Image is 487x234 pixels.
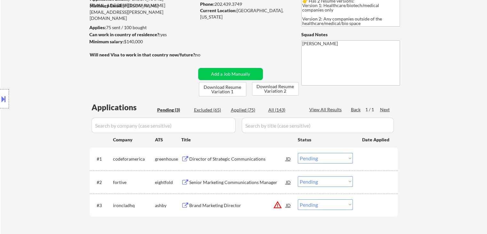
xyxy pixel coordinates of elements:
[157,107,189,113] div: Pending (3)
[200,7,291,20] div: [GEOGRAPHIC_DATA], [US_STATE]
[351,106,361,113] div: Back
[181,137,292,143] div: Title
[90,52,196,57] strong: Will need Visa to work in that country now/future?:
[89,38,196,45] div: $140,000
[268,107,300,113] div: All (143)
[301,31,400,38] div: Squad Notes
[200,1,215,7] strong: Phone:
[200,8,237,13] strong: Current Location:
[309,106,344,113] div: View All Results
[362,137,390,143] div: Date Applied
[89,39,124,44] strong: Minimum salary:
[113,137,155,143] div: Company
[92,118,236,133] input: Search by company (case sensitive)
[298,134,353,145] div: Status
[273,200,282,209] button: warning_amber
[89,25,106,30] strong: Applies:
[200,1,291,7] div: 202.439.3749
[113,179,155,186] div: fortive
[365,106,380,113] div: 1 / 1
[97,202,108,209] div: #3
[380,106,390,113] div: Next
[113,156,155,162] div: codeforamerica
[195,52,214,58] div: no
[155,137,181,143] div: ATS
[90,3,196,21] div: [PERSON_NAME][EMAIL_ADDRESS][PERSON_NAME][DOMAIN_NAME]
[252,82,299,96] button: Download Resume Variation 2
[285,199,292,211] div: JD
[189,202,286,209] div: Brand Marketing Director
[285,176,292,188] div: JD
[242,118,394,133] input: Search by title (case sensitive)
[189,179,286,186] div: Senior Marketing Communications Manager
[155,156,181,162] div: greenhouse
[90,3,123,8] strong: Mailslurp Email:
[89,24,196,31] div: 75 sent / 100 bought
[285,153,292,164] div: JD
[89,32,160,37] strong: Can work in country of residence?:
[97,156,108,162] div: #1
[155,202,181,209] div: ashby
[155,179,181,186] div: eightfold
[189,156,286,162] div: Director of Strategic Communications
[89,31,194,38] div: yes
[113,202,155,209] div: ironcladhq
[194,107,226,113] div: Excluded (65)
[92,104,155,111] div: Applications
[199,82,246,96] button: Download Resume Variation 1
[97,179,108,186] div: #2
[198,68,263,80] button: Add a Job Manually
[231,107,263,113] div: Applied (75)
